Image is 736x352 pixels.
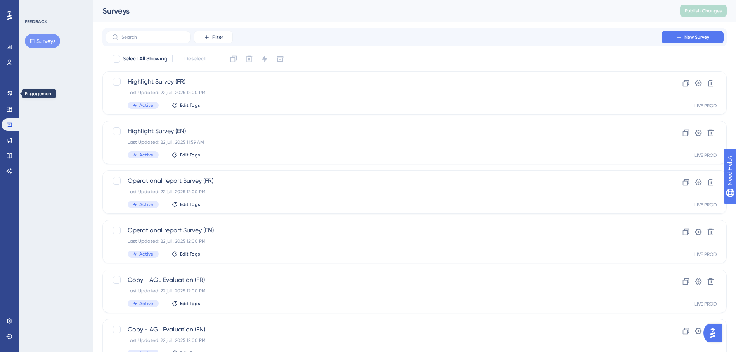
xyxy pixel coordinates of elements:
span: Edit Tags [180,300,200,307]
span: Active [139,102,153,108]
button: Edit Tags [171,251,200,257]
span: Active [139,300,153,307]
span: Active [139,201,153,208]
div: Last Updated: 22 juil. 2025 12:00 PM [128,238,639,244]
div: Last Updated: 22 juil. 2025 11:59 AM [128,139,639,145]
span: Copy - AGL Evaluation (FR) [128,275,639,285]
span: Publish Changes [685,8,722,14]
button: Publish Changes [680,5,727,17]
iframe: UserGuiding AI Assistant Launcher [703,321,727,345]
div: Last Updated: 22 juil. 2025 12:00 PM [128,288,639,294]
span: Highlight Survey (EN) [128,127,639,136]
button: Edit Tags [171,152,200,158]
span: Edit Tags [180,102,200,108]
div: LIVE PROD [694,103,717,109]
span: Operational report Survey (FR) [128,176,639,185]
div: Last Updated: 22 juil. 2025 12:00 PM [128,337,639,343]
div: FEEDBACK [25,19,47,25]
button: Deselect [177,52,213,66]
span: Edit Tags [180,251,200,257]
button: New Survey [662,31,724,43]
span: Select All Showing [123,54,168,64]
span: Active [139,251,153,257]
span: Edit Tags [180,201,200,208]
input: Search [121,34,184,40]
div: LIVE PROD [694,251,717,258]
span: Copy - AGL Evaluation (EN) [128,325,639,334]
div: Surveys [102,5,661,16]
span: Filter [212,34,223,40]
div: LIVE PROD [694,202,717,208]
span: Active [139,152,153,158]
div: Last Updated: 22 juil. 2025 12:00 PM [128,89,639,96]
span: New Survey [684,34,709,40]
span: Highlight Survey (FR) [128,77,639,86]
div: LIVE PROD [694,301,717,307]
span: Operational report Survey (EN) [128,226,639,235]
span: Need Help? [18,2,48,11]
button: Filter [194,31,233,43]
span: Deselect [184,54,206,64]
div: LIVE PROD [694,152,717,158]
button: Edit Tags [171,102,200,108]
button: Surveys [25,34,60,48]
div: Last Updated: 22 juil. 2025 12:00 PM [128,189,639,195]
button: Edit Tags [171,201,200,208]
span: Edit Tags [180,152,200,158]
button: Edit Tags [171,300,200,307]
